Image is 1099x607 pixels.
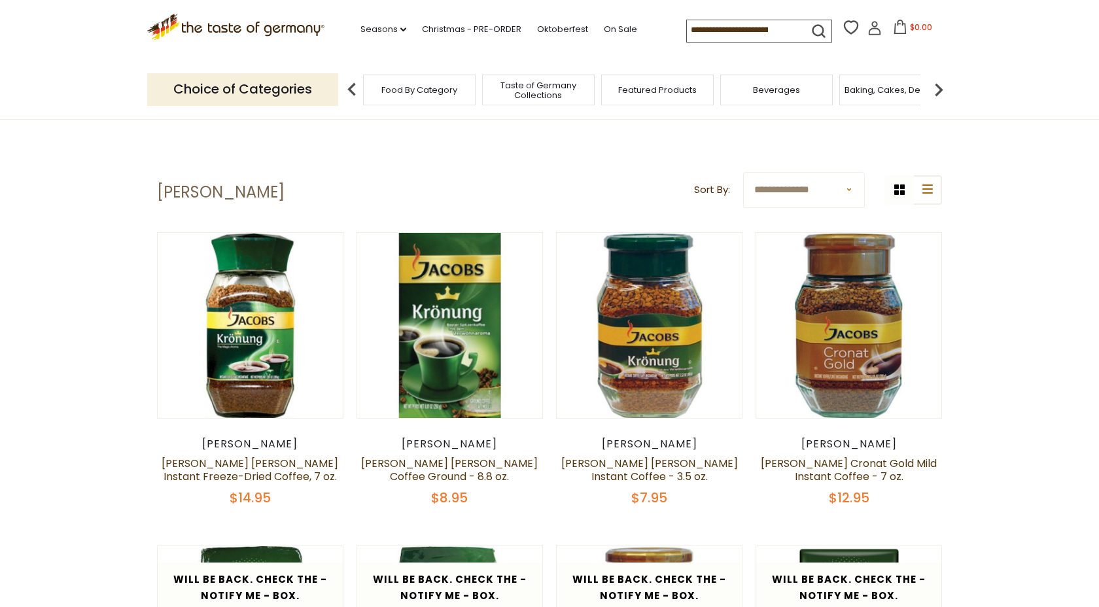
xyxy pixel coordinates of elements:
a: Taste of Germany Collections [486,80,591,100]
a: Oktoberfest [537,22,588,37]
label: Sort By: [694,182,730,198]
a: Seasons [360,22,406,37]
div: [PERSON_NAME] [756,438,942,451]
img: Jacobs [357,233,542,418]
img: Jacobs [557,233,742,418]
img: Jacobs [756,233,941,418]
img: next arrow [926,77,952,103]
div: [PERSON_NAME] [357,438,543,451]
span: $0.00 [910,22,932,33]
a: Featured Products [618,85,697,95]
div: [PERSON_NAME] [157,438,343,451]
img: previous arrow [339,77,365,103]
a: Beverages [753,85,800,95]
span: $14.95 [230,489,271,507]
a: [PERSON_NAME] [PERSON_NAME] Coffee Ground - 8.8 oz. [361,456,538,484]
a: Christmas - PRE-ORDER [422,22,521,37]
h1: [PERSON_NAME] [157,182,285,202]
p: Choice of Categories [147,73,338,105]
img: Jacobs [158,233,343,418]
a: Baking, Cakes, Desserts [845,85,946,95]
div: [PERSON_NAME] [556,438,742,451]
a: [PERSON_NAME] Cronat Gold Mild Instant Coffee - 7 oz. [761,456,937,484]
span: $12.95 [829,489,869,507]
a: [PERSON_NAME] [PERSON_NAME] Instant Coffee - 3.5 oz. [561,456,738,484]
button: $0.00 [884,20,940,39]
span: $7.95 [631,489,667,507]
a: Food By Category [381,85,457,95]
a: [PERSON_NAME] [PERSON_NAME] Instant Freeze-Dried Coffee, 7 oz. [162,456,338,484]
span: $8.95 [431,489,468,507]
a: On Sale [604,22,637,37]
